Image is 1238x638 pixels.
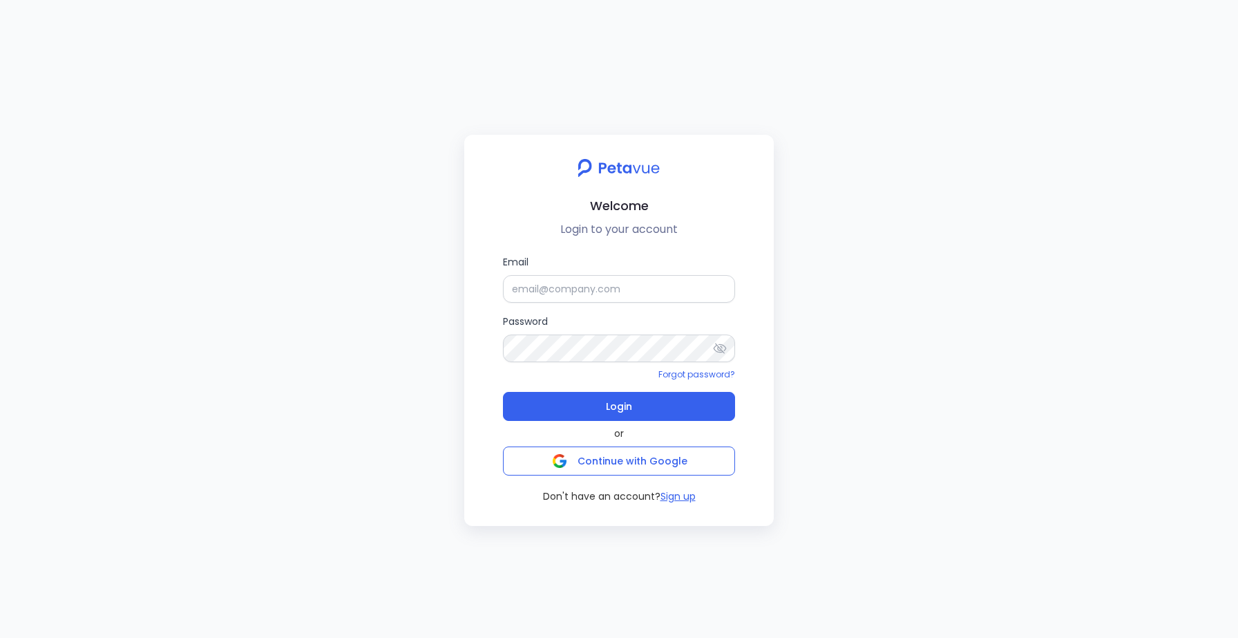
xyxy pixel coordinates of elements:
p: Login to your account [475,221,763,238]
button: Continue with Google [503,447,735,476]
a: Forgot password? [658,368,735,380]
button: Sign up [660,489,696,504]
span: Continue with Google [578,454,687,468]
img: petavue logo [569,151,669,185]
span: or [614,426,624,441]
span: Don't have an account? [543,489,660,504]
h2: Welcome [475,196,763,216]
input: Email [503,275,735,303]
label: Email [503,254,735,303]
label: Password [503,314,735,362]
span: Login [606,397,632,416]
button: Login [503,392,735,421]
input: Password [503,335,735,362]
